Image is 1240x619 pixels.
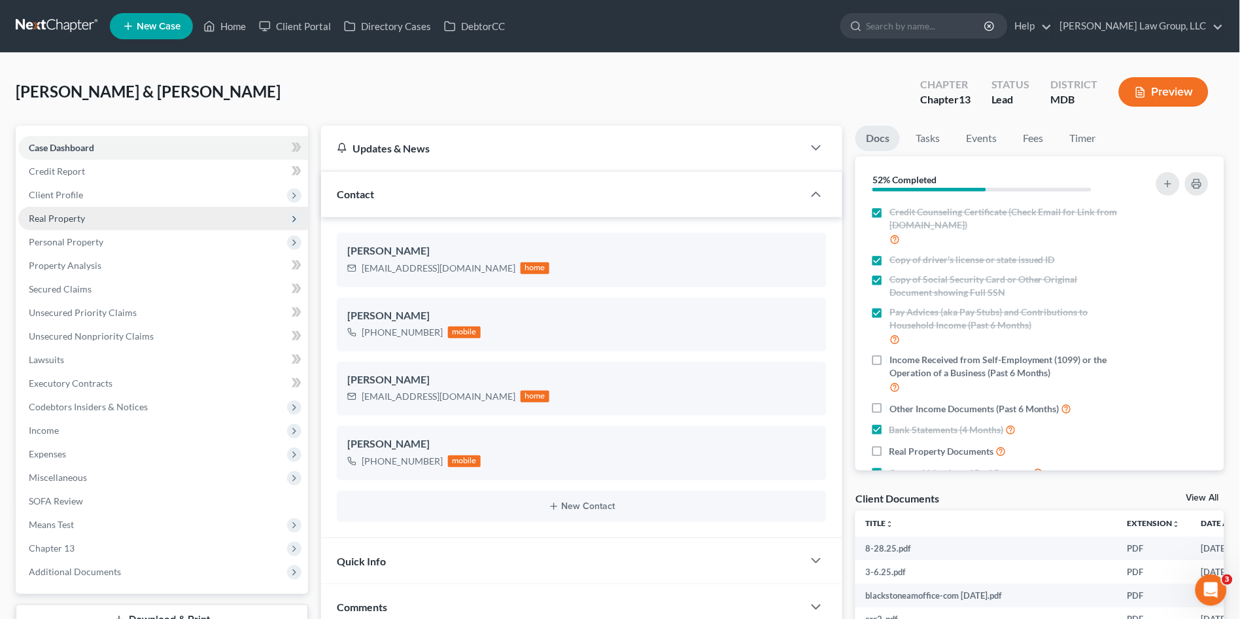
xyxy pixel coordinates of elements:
[252,14,337,38] a: Client Portal
[866,518,894,528] a: Titleunfold_more
[886,520,894,528] i: unfold_more
[18,160,308,183] a: Credit Report
[920,92,971,107] div: Chapter
[347,501,816,512] button: New Contact
[18,325,308,348] a: Unsecured Nonpriority Claims
[16,82,281,101] span: [PERSON_NAME] & [PERSON_NAME]
[29,330,154,342] span: Unsecured Nonpriority Claims
[18,348,308,372] a: Lawsuits
[347,436,816,452] div: [PERSON_NAME]
[18,136,308,160] a: Case Dashboard
[1008,14,1052,38] a: Help
[29,307,137,318] span: Unsecured Priority Claims
[920,77,971,92] div: Chapter
[855,126,900,151] a: Docs
[29,448,66,459] span: Expenses
[889,423,1004,436] span: Bank Statements (4 Months)
[137,22,181,31] span: New Case
[1186,493,1219,503] a: View All
[1012,126,1054,151] a: Fees
[1196,575,1227,606] iframe: Intercom live chat
[855,584,1117,607] td: blackstoneamoffice-com [DATE].pdf
[956,126,1007,151] a: Events
[29,495,83,506] span: SOFA Review
[337,555,386,567] span: Quick Info
[1051,92,1098,107] div: MDB
[362,326,443,339] div: [PHONE_NUMBER]
[1128,518,1180,528] a: Extensionunfold_more
[1117,537,1191,560] td: PDF
[1117,560,1191,584] td: PDF
[18,489,308,513] a: SOFA Review
[872,174,937,185] strong: 52% Completed
[18,372,308,395] a: Executory Contracts
[889,467,1031,480] span: Current Valuation of Real Property
[18,301,308,325] a: Unsecured Priority Claims
[29,213,85,224] span: Real Property
[337,14,438,38] a: Directory Cases
[1173,520,1180,528] i: unfold_more
[867,14,986,38] input: Search by name...
[889,253,1055,266] span: Copy of driver's license or state issued ID
[991,92,1030,107] div: Lead
[29,260,101,271] span: Property Analysis
[29,519,74,530] span: Means Test
[855,560,1117,584] td: 3-6.25.pdf
[29,283,92,294] span: Secured Claims
[29,542,75,554] span: Chapter 13
[959,93,971,105] span: 13
[855,491,939,505] div: Client Documents
[337,601,387,613] span: Comments
[448,327,481,338] div: mobile
[29,166,85,177] span: Credit Report
[347,308,816,324] div: [PERSON_NAME]
[889,205,1121,232] span: Credit Counseling Certificate (Check Email for Link from [DOMAIN_NAME])
[29,189,83,200] span: Client Profile
[521,262,549,274] div: home
[438,14,511,38] a: DebtorCC
[18,277,308,301] a: Secured Claims
[1059,126,1107,151] a: Timer
[29,425,59,436] span: Income
[337,188,374,200] span: Contact
[1222,575,1233,585] span: 3
[29,236,103,247] span: Personal Property
[521,391,549,402] div: home
[1054,14,1224,38] a: [PERSON_NAME] Law Group, LLC
[347,243,816,259] div: [PERSON_NAME]
[29,378,112,389] span: Executory Contracts
[362,455,443,468] div: [PHONE_NUMBER]
[29,354,64,365] span: Lawsuits
[855,537,1117,560] td: 8-28.25.pdf
[889,273,1121,299] span: Copy of Social Security Card or Other Original Document showing Full SSN
[1119,77,1209,107] button: Preview
[889,402,1059,416] span: Other Income Documents (Past 6 Months)
[362,390,515,403] div: [EMAIL_ADDRESS][DOMAIN_NAME]
[29,566,121,577] span: Additional Documents
[337,141,787,155] div: Updates & News
[29,142,94,153] span: Case Dashboard
[991,77,1030,92] div: Status
[18,254,308,277] a: Property Analysis
[347,372,816,388] div: [PERSON_NAME]
[1117,584,1191,607] td: PDF
[29,472,87,483] span: Miscellaneous
[448,455,481,467] div: mobile
[905,126,950,151] a: Tasks
[29,401,148,412] span: Codebtors Insiders & Notices
[889,306,1121,332] span: Pay Advices (aka Pay Stubs) and Contributions to Household Income (Past 6 Months)
[889,445,994,458] span: Real Property Documents
[362,262,515,275] div: [EMAIL_ADDRESS][DOMAIN_NAME]
[197,14,252,38] a: Home
[1051,77,1098,92] div: District
[889,353,1121,380] span: Income Received from Self-Employment (1099) or the Operation of a Business (Past 6 Months)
